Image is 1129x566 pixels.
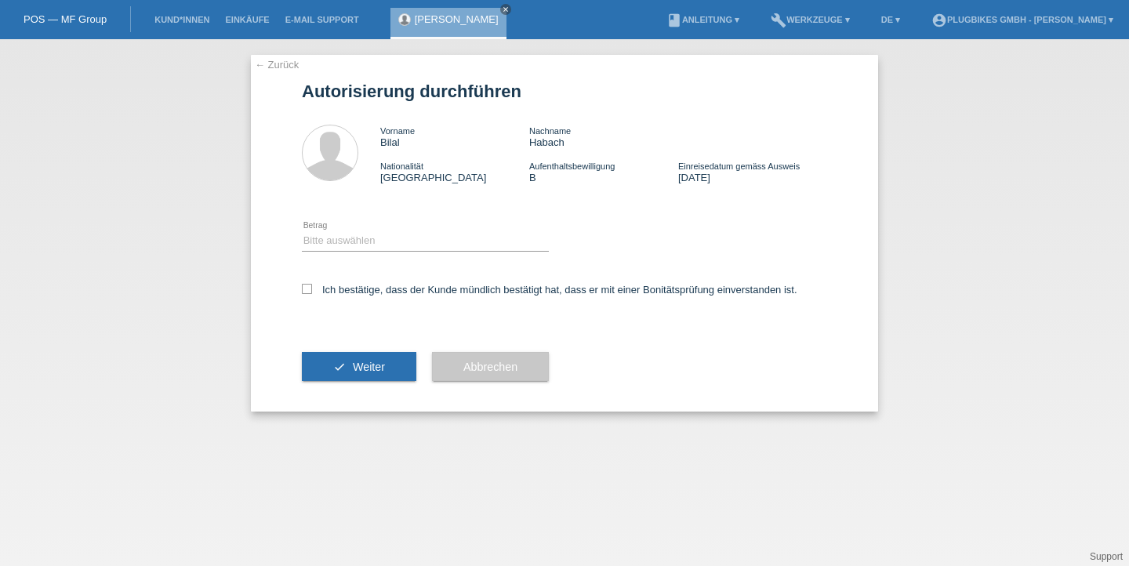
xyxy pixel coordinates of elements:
[678,161,800,171] span: Einreisedatum gemäss Ausweis
[529,125,678,148] div: Habach
[763,15,858,24] a: buildWerkzeuge ▾
[302,352,416,382] button: check Weiter
[924,15,1121,24] a: account_circlePlugBikes GmbH - [PERSON_NAME] ▾
[931,13,947,28] i: account_circle
[500,4,511,15] a: close
[380,160,529,183] div: [GEOGRAPHIC_DATA]
[873,15,908,24] a: DE ▾
[771,13,786,28] i: build
[463,361,517,373] span: Abbrechen
[353,361,385,373] span: Weiter
[302,284,797,296] label: Ich bestätige, dass der Kunde mündlich bestätigt hat, dass er mit einer Bonitätsprüfung einversta...
[415,13,499,25] a: [PERSON_NAME]
[666,13,682,28] i: book
[1090,551,1123,562] a: Support
[302,82,827,101] h1: Autorisierung durchführen
[678,160,827,183] div: [DATE]
[278,15,367,24] a: E-Mail Support
[432,352,549,382] button: Abbrechen
[24,13,107,25] a: POS — MF Group
[255,59,299,71] a: ← Zurück
[333,361,346,373] i: check
[659,15,747,24] a: bookAnleitung ▾
[529,160,678,183] div: B
[529,161,615,171] span: Aufenthaltsbewilligung
[217,15,277,24] a: Einkäufe
[529,126,571,136] span: Nachname
[380,161,423,171] span: Nationalität
[502,5,510,13] i: close
[147,15,217,24] a: Kund*innen
[380,126,415,136] span: Vorname
[380,125,529,148] div: Bilal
